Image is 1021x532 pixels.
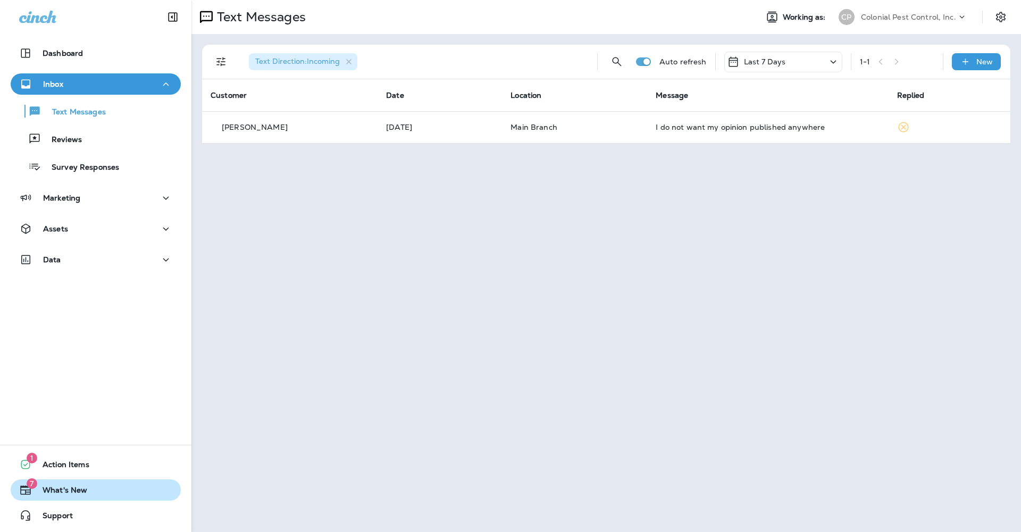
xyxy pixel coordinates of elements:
p: Colonial Pest Control, Inc. [861,13,956,21]
div: 1 - 1 [860,57,870,66]
p: Data [43,255,61,264]
span: Date [386,90,404,100]
button: Marketing [11,187,181,209]
button: Search Messages [606,51,627,72]
span: Action Items [32,460,89,473]
p: Reviews [41,135,82,145]
button: Data [11,249,181,270]
button: Text Messages [11,100,181,122]
span: Customer [211,90,247,100]
p: Marketing [43,194,80,202]
span: Location [510,90,541,100]
span: 1 [27,453,37,463]
button: Dashboard [11,43,181,64]
button: Inbox [11,73,181,95]
button: Filters [211,51,232,72]
p: Text Messages [41,107,106,118]
p: Last 7 Days [744,57,786,66]
p: Dashboard [43,49,83,57]
div: CP [839,9,855,25]
button: 7What's New [11,479,181,501]
span: Working as: [783,13,828,22]
span: Replied [897,90,925,100]
span: Support [32,511,73,524]
span: What's New [32,486,87,498]
p: Survey Responses [41,163,119,173]
p: Assets [43,225,68,233]
div: Text Direction:Incoming [249,53,357,70]
button: Reviews [11,128,181,150]
p: New [976,57,993,66]
button: Support [11,505,181,526]
p: Aug 14, 2025 05:46 PM [386,123,493,131]
span: Main Branch [510,122,557,132]
span: 7 [27,478,37,489]
p: [PERSON_NAME] [222,123,288,131]
span: Message [656,90,688,100]
p: Inbox [43,80,63,88]
button: Survey Responses [11,155,181,178]
p: Text Messages [213,9,306,25]
div: I do not want my opinion published anywhere [656,123,880,131]
button: Assets [11,218,181,239]
button: Settings [991,7,1010,27]
button: 1Action Items [11,454,181,475]
p: Auto refresh [659,57,707,66]
span: Text Direction : Incoming [255,56,340,66]
button: Collapse Sidebar [158,6,188,28]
